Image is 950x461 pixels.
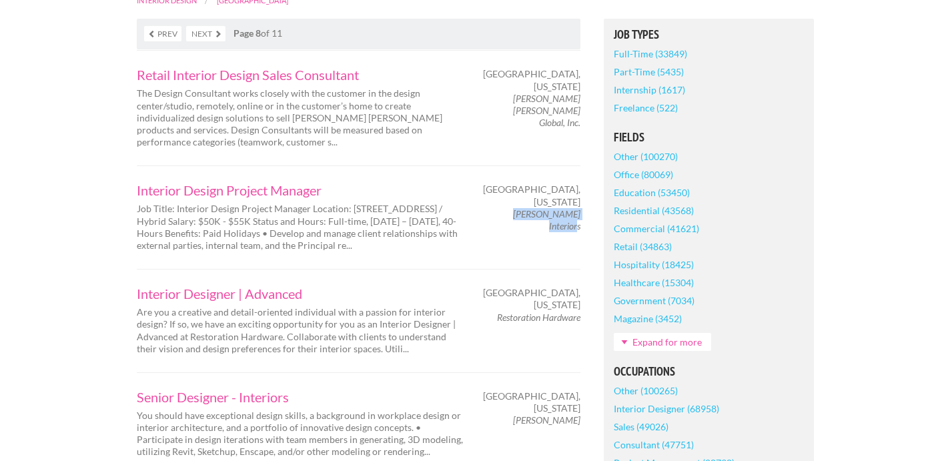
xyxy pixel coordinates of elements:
a: Government (7034) [614,292,694,310]
span: [GEOGRAPHIC_DATA], [US_STATE] [483,287,580,311]
p: Are you a creative and detail-oriented individual with a passion for interior design? If so, we h... [137,306,464,355]
a: Magazine (3452) [614,310,682,328]
a: Other (100270) [614,147,678,165]
a: Hospitality (18425) [614,256,694,274]
em: [PERSON_NAME] Interiors [513,208,580,232]
em: Restoration Hardware [497,312,580,323]
a: Internship (1617) [614,81,685,99]
strong: Page 8 [233,27,261,39]
a: Retail Interior Design Sales Consultant [137,68,464,81]
p: You should have exceptional design skills, a background in workplace design or interior architect... [137,410,464,458]
a: Prev [144,26,181,41]
a: Commercial (41621) [614,219,699,238]
span: [GEOGRAPHIC_DATA], [US_STATE] [483,68,580,92]
a: Interior Designer | Advanced [137,287,464,300]
em: [PERSON_NAME] [513,414,580,426]
h5: Job Types [614,29,804,41]
a: Retail (34863) [614,238,672,256]
span: [GEOGRAPHIC_DATA], [US_STATE] [483,183,580,207]
a: Sales (49026) [614,418,668,436]
a: Interior Designer (68958) [614,400,719,418]
em: [PERSON_NAME] [PERSON_NAME] Global, Inc. [513,93,580,128]
a: Healthcare (15304) [614,274,694,292]
a: Education (53450) [614,183,690,201]
a: Expand for more [614,333,711,351]
a: Residential (43568) [614,201,694,219]
a: Senior Designer - Interiors [137,390,464,404]
h5: Occupations [614,366,804,378]
p: The Design Consultant works closely with the customer in the design center/studio, remotely, onli... [137,87,464,148]
a: Part-Time (5435) [614,63,684,81]
h5: Fields [614,131,804,143]
a: Office (80069) [614,165,673,183]
span: [GEOGRAPHIC_DATA], [US_STATE] [483,390,580,414]
a: Consultant (47751) [614,436,694,454]
a: Next [186,26,225,41]
a: Interior Design Project Manager [137,183,464,197]
a: Freelance (522) [614,99,678,117]
a: Full-Time (33849) [614,45,687,63]
nav: of 11 [137,19,580,49]
a: Other (100265) [614,382,678,400]
p: Job Title: Interior Design Project Manager Location: [STREET_ADDRESS] / Hybrid Salary: $50K - $55... [137,203,464,252]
